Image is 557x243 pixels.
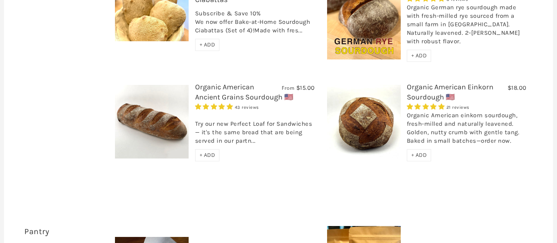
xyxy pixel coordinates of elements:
[407,82,493,101] a: Organic American Einkorn Sourdough 🇺🇸
[195,103,235,110] span: 4.93 stars
[411,52,427,59] span: + ADD
[407,103,446,110] span: 4.95 stars
[407,50,432,62] div: + ADD
[282,85,294,91] span: From
[195,82,293,101] a: Organic American Ancient Grains Sourdough 🇺🇸
[195,149,220,161] div: + ADD
[407,111,527,149] div: Organic American einkorn sourdough, fresh-milled and naturally leavened. Golden, nutty crumb with...
[195,111,315,149] div: Try our new Perfect Loaf for Sandwiches — it's the same bread that are being served in our partn...
[327,85,401,158] img: Organic American Einkorn Sourdough 🇺🇸
[407,149,432,161] div: + ADD
[235,105,259,110] span: 43 reviews
[200,41,215,48] span: + ADD
[200,152,215,158] span: + ADD
[115,85,189,158] img: Organic American Ancient Grains Sourdough 🇺🇸
[195,39,220,51] div: + ADD
[446,105,470,110] span: 21 reviews
[24,227,49,236] a: Pantry
[508,84,527,91] span: $18.00
[195,9,315,39] div: Subscribe & Save 10% We now offer Bake-at-Home Sourdough Ciabattas (Set of 4)!Made with fres...
[411,152,427,158] span: + ADD
[296,84,315,91] span: $15.00
[407,3,527,50] div: Organic German rye sourdough made with fresh-milled rye sourced from a small farm in [GEOGRAPHIC_...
